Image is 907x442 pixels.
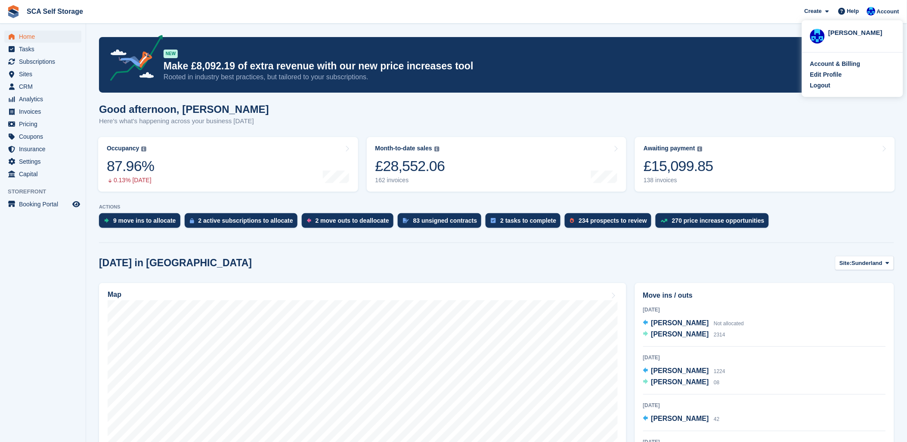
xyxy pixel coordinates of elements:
[651,378,709,386] span: [PERSON_NAME]
[877,7,899,16] span: Account
[190,218,194,224] img: active_subscription_to_allocate_icon-d502201f5373d7db506a760aba3b589e785aa758c864c3986d89f69b8ff3...
[651,415,709,422] span: [PERSON_NAME]
[828,28,895,36] div: [PERSON_NAME]
[4,81,81,93] a: menu
[19,81,71,93] span: CRM
[643,306,886,314] div: [DATE]
[403,218,409,223] img: contract_signature_icon-13c848040528278c33f63329250d36e43548de30e8caae1d1a13099fd9432cc5.svg
[644,157,713,175] div: £15,099.85
[19,43,71,55] span: Tasks
[697,146,703,152] img: icon-info-grey-7440780725fd019a000dd9b08b2336e03edf1995a4989e88bcd33f0948082b44.svg
[99,116,269,126] p: Here's what's happening across your business [DATE]
[141,146,146,152] img: icon-info-grey-7440780725fd019a000dd9b08b2336e03edf1995a4989e88bcd33f0948082b44.svg
[19,93,71,105] span: Analytics
[19,143,71,155] span: Insurance
[164,72,819,82] p: Rooted in industry best practices, but tailored to your subscriptions.
[19,118,71,130] span: Pricing
[375,145,432,152] div: Month-to-date sales
[4,131,81,143] a: menu
[810,81,830,90] div: Logout
[8,187,86,196] span: Storefront
[500,217,556,224] div: 2 tasks to complete
[714,380,719,386] span: 08
[570,218,574,223] img: prospect-51fa495bee0391a8d652442698ab0144808aea92771e9ea1ae160a38d050c398.svg
[867,7,876,16] img: Kelly Neesham
[643,377,720,388] a: [PERSON_NAME] 08
[651,330,709,338] span: [PERSON_NAME]
[810,29,825,44] img: Kelly Neesham
[413,217,477,224] div: 83 unsigned contracts
[375,157,445,175] div: £28,552.06
[835,256,894,270] button: Site: Sunderland
[104,218,109,223] img: move_ins_to_allocate_icon-fdf77a2bb77ea45bf5b3d319d69a93e2d87916cf1d5bf7949dd705db3b84f3ca.svg
[4,68,81,80] a: menu
[714,332,725,338] span: 2314
[579,217,647,224] div: 234 prospects to review
[643,366,725,377] a: [PERSON_NAME] 1224
[198,217,293,224] div: 2 active subscriptions to allocate
[651,367,709,374] span: [PERSON_NAME]
[810,70,842,79] div: Edit Profile
[4,43,81,55] a: menu
[164,60,819,72] p: Make £8,092.19 of extra revenue with our new price increases tool
[486,213,565,232] a: 2 tasks to complete
[644,177,713,184] div: 138 invoices
[107,177,154,184] div: 0.13% [DATE]
[23,4,87,19] a: SCA Self Storage
[99,103,269,115] h1: Good afternoon, [PERSON_NAME]
[810,70,895,79] a: Edit Profile
[840,259,852,268] span: Site:
[810,59,861,68] div: Account & Billing
[307,218,311,223] img: move_outs_to_deallocate_icon-f764333ba52eb49d3ac5e1228854f67142a1ed5810a6f6cc68b1a99e826820c5.svg
[643,354,886,361] div: [DATE]
[99,204,894,210] p: ACTIONS
[164,50,178,58] div: NEW
[113,217,176,224] div: 9 move ins to allocate
[643,329,725,340] a: [PERSON_NAME] 2314
[4,31,81,43] a: menu
[491,218,496,223] img: task-75834270c22a3079a89374b754ae025e5fb1db73e45f91037f5363f120a921f8.svg
[7,5,20,18] img: stora-icon-8386f47178a22dfd0bd8f6a31ec36ba5ce8667c1dd55bd0f319d3a0aa187defe.svg
[4,56,81,68] a: menu
[4,106,81,118] a: menu
[316,217,389,224] div: 2 move outs to deallocate
[99,213,185,232] a: 9 move ins to allocate
[635,137,895,192] a: Awaiting payment £15,099.85 138 invoices
[98,137,358,192] a: Occupancy 87.96% 0.13% [DATE]
[661,219,668,223] img: price_increase_opportunities-93ffe204e8149a01c8c9dc8f82e8f89637d9d84a8eef4429ea346261dce0b2c0.svg
[565,213,656,232] a: 234 prospects to review
[19,131,71,143] span: Coupons
[672,217,765,224] div: 270 price increase opportunities
[19,31,71,43] span: Home
[19,198,71,210] span: Booking Portal
[19,106,71,118] span: Invoices
[4,118,81,130] a: menu
[643,402,886,409] div: [DATE]
[367,137,627,192] a: Month-to-date sales £28,552.06 162 invoices
[4,198,81,210] a: menu
[714,368,725,374] span: 1224
[810,81,895,90] a: Logout
[643,318,744,329] a: [PERSON_NAME] Not allocated
[805,7,822,16] span: Create
[643,414,720,425] a: [PERSON_NAME] 42
[714,321,744,327] span: Not allocated
[434,146,440,152] img: icon-info-grey-7440780725fd019a000dd9b08b2336e03edf1995a4989e88bcd33f0948082b44.svg
[19,68,71,80] span: Sites
[107,145,139,152] div: Occupancy
[4,156,81,168] a: menu
[302,213,398,232] a: 2 move outs to deallocate
[714,416,719,422] span: 42
[185,213,302,232] a: 2 active subscriptions to allocate
[19,168,71,180] span: Capital
[852,259,883,268] span: Sunderland
[107,157,154,175] div: 87.96%
[103,35,163,84] img: price-adjustments-announcement-icon-8257ccfd72463d97f412b2fc003d46551f7dbcb40ab6d574587a9cd5c0d94...
[19,56,71,68] span: Subscriptions
[644,145,695,152] div: Awaiting payment
[108,291,121,299] h2: Map
[847,7,859,16] span: Help
[810,59,895,68] a: Account & Billing
[656,213,773,232] a: 270 price increase opportunities
[4,168,81,180] a: menu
